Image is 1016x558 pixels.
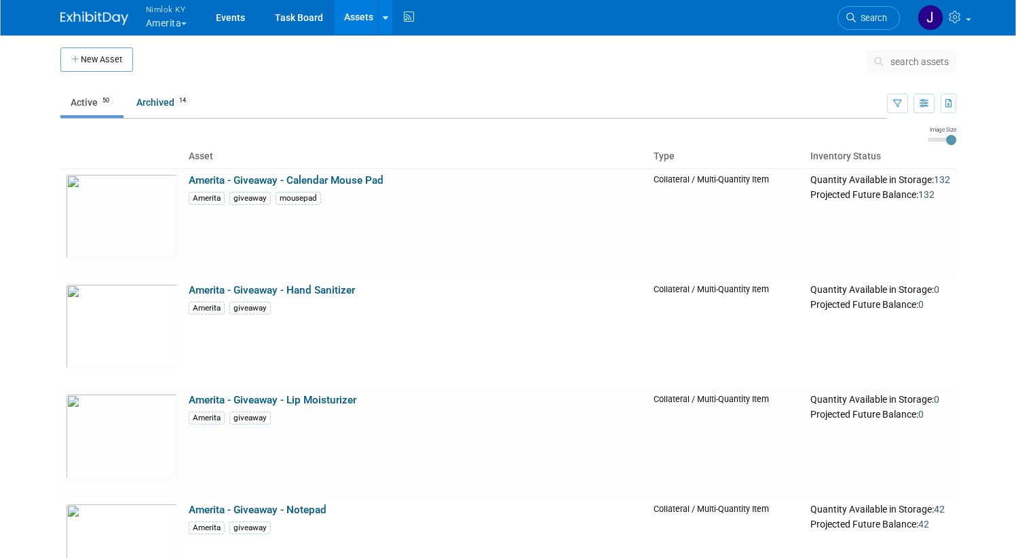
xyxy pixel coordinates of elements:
[810,406,950,421] div: Projected Future Balance:
[810,516,950,531] div: Projected Future Balance:
[146,2,187,16] span: Nimlok KY
[648,388,806,498] td: Collateral / Multi-Quantity Item
[648,168,806,279] td: Collateral / Multi-Quantity Item
[867,51,956,73] button: search assets
[918,5,943,31] img: Jamie Dunn
[934,174,950,185] span: 132
[838,6,900,30] a: Search
[189,412,225,424] div: Amerita
[918,409,924,420] span: 0
[229,521,271,534] div: giveaway
[648,145,806,168] th: Type
[890,56,949,67] span: search assets
[810,504,950,516] div: Quantity Available in Storage:
[810,296,950,311] div: Projected Future Balance:
[60,12,128,25] img: ExhibitDay
[928,125,956,134] div: Image Size
[189,284,355,296] a: Amerita - Giveaway - Hand Sanitizer
[183,145,648,168] th: Asset
[918,189,935,200] span: 132
[189,521,225,534] div: Amerita
[175,96,190,106] span: 14
[189,394,356,406] a: Amerita - Giveaway - Lip Moisturizer
[856,13,887,23] span: Search
[189,504,326,516] a: Amerita - Giveaway - Notepad
[189,192,225,205] div: Amerita
[229,192,271,205] div: giveaway
[810,174,950,186] div: Quantity Available in Storage:
[810,186,950,201] div: Projected Future Balance:
[934,504,945,515] span: 42
[918,299,924,310] span: 0
[276,192,321,205] div: mousepad
[60,89,124,115] a: Active50
[229,412,271,424] div: giveaway
[189,302,225,315] div: Amerita
[98,96,113,106] span: 50
[810,284,950,296] div: Quantity Available in Storage:
[810,394,950,406] div: Quantity Available in Storage:
[934,394,939,405] span: 0
[918,519,929,530] span: 42
[60,47,133,72] button: New Asset
[126,89,200,115] a: Archived14
[648,279,806,388] td: Collateral / Multi-Quantity Item
[189,174,383,186] a: Amerita - Giveaway - Calendar Mouse Pad
[934,284,939,295] span: 0
[229,302,271,315] div: giveaway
